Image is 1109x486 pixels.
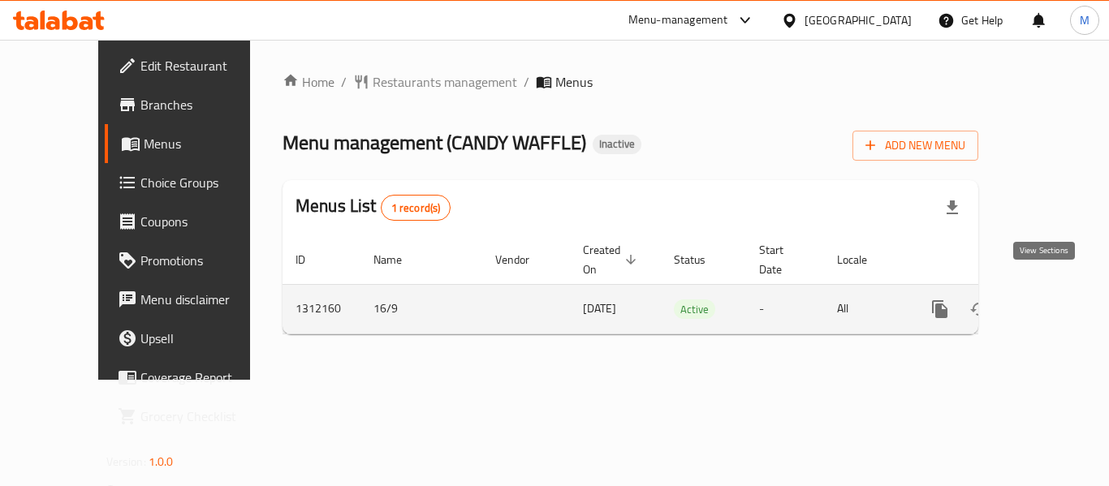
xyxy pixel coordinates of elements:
[921,290,960,329] button: more
[105,358,283,397] a: Coverage Report
[140,173,270,192] span: Choice Groups
[746,284,824,333] td: -
[674,300,715,319] span: Active
[341,72,347,92] li: /
[381,195,451,221] div: Total records count
[140,406,270,426] span: Grocery Checklist
[373,250,423,269] span: Name
[674,250,727,269] span: Status
[105,397,283,436] a: Grocery Checklist
[495,250,550,269] span: Vendor
[283,284,360,333] td: 1312160
[583,298,616,319] span: [DATE]
[805,11,912,29] div: [GEOGRAPHIC_DATA]
[373,72,517,92] span: Restaurants management
[283,124,586,161] span: Menu management ( CANDY WAFFLE )
[140,290,270,309] span: Menu disclaimer
[283,72,978,92] nav: breadcrumb
[837,250,888,269] span: Locale
[106,451,146,472] span: Version:
[283,235,1090,334] table: enhanced table
[105,319,283,358] a: Upsell
[283,72,334,92] a: Home
[360,284,482,333] td: 16/9
[105,46,283,85] a: Edit Restaurant
[140,95,270,114] span: Branches
[140,329,270,348] span: Upsell
[555,72,593,92] span: Menus
[140,368,270,387] span: Coverage Report
[524,72,529,92] li: /
[296,250,326,269] span: ID
[140,251,270,270] span: Promotions
[144,134,270,153] span: Menus
[1080,11,1090,29] span: M
[382,200,451,216] span: 1 record(s)
[908,235,1090,285] th: Actions
[933,188,972,227] div: Export file
[583,240,641,279] span: Created On
[852,131,978,161] button: Add New Menu
[824,284,908,333] td: All
[865,135,965,156] span: Add New Menu
[149,451,174,472] span: 1.0.0
[105,124,283,163] a: Menus
[759,240,805,279] span: Start Date
[353,72,517,92] a: Restaurants management
[105,280,283,319] a: Menu disclaimer
[960,290,999,329] button: Change Status
[628,11,728,30] div: Menu-management
[105,202,283,241] a: Coupons
[593,137,641,151] span: Inactive
[105,241,283,280] a: Promotions
[140,56,270,75] span: Edit Restaurant
[296,194,451,221] h2: Menus List
[105,163,283,202] a: Choice Groups
[140,212,270,231] span: Coupons
[105,85,283,124] a: Branches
